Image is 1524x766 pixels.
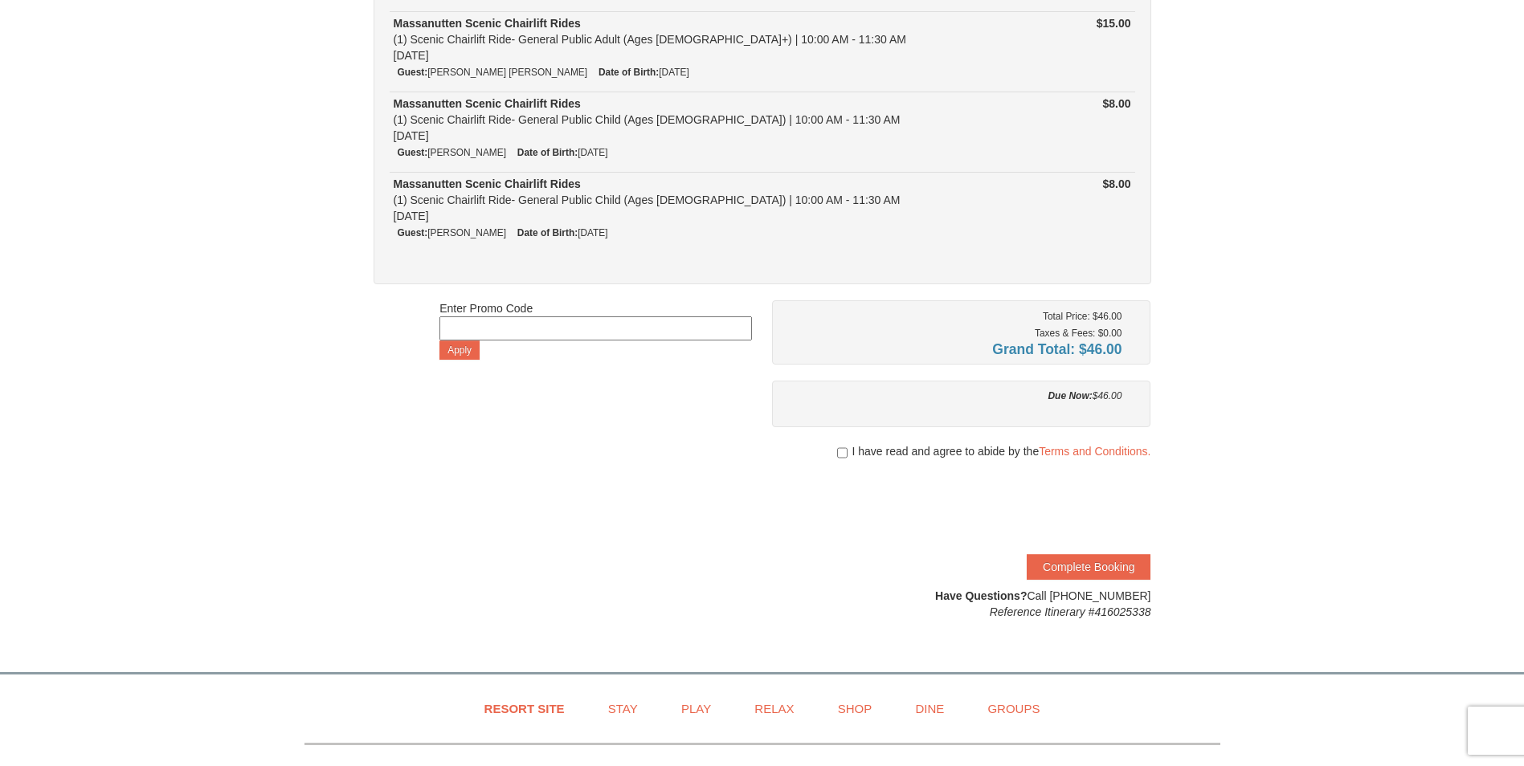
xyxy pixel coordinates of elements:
strong: Date of Birth: [517,227,578,238]
em: Reference Itinerary #416025338 [990,605,1151,618]
small: Total Price: $46.00 [1043,311,1122,322]
a: Play [661,691,731,727]
strong: Guest: [398,227,428,238]
h4: Grand Total: $46.00 [784,341,1122,357]
a: Shop [818,691,893,727]
small: [PERSON_NAME] [398,227,506,238]
div: (1) Scenic Chairlift Ride- General Public Child (Ages [DEMOGRAPHIC_DATA]) | 10:00 AM - 11:30 AM [... [394,96,991,144]
strong: Guest: [398,147,428,158]
button: Complete Booking [1027,554,1150,580]
button: Apply [439,340,480,360]
a: Dine [895,691,964,727]
small: [PERSON_NAME] [398,147,506,158]
a: Relax [734,691,814,727]
strong: Massanutten Scenic Chairlift Rides [394,97,581,110]
strong: Date of Birth: [599,67,659,78]
strong: Guest: [398,67,428,78]
div: (1) Scenic Chairlift Ride- General Public Adult (Ages [DEMOGRAPHIC_DATA]+) | 10:00 AM - 11:30 AM ... [394,15,991,63]
strong: $8.00 [1102,177,1130,190]
div: $46.00 [784,388,1122,404]
div: (1) Scenic Chairlift Ride- General Public Child (Ages [DEMOGRAPHIC_DATA]) | 10:00 AM - 11:30 AM [... [394,176,991,224]
iframe: reCAPTCHA [906,475,1150,538]
strong: Have Questions? [935,589,1027,602]
strong: $8.00 [1102,97,1130,110]
small: [PERSON_NAME] [PERSON_NAME] [398,67,588,78]
strong: Due Now: [1048,390,1092,401]
a: Terms and Conditions. [1039,445,1150,458]
div: Enter Promo Code [439,300,752,360]
small: [DATE] [517,227,608,238]
span: I have read and agree to abide by the [852,443,1150,459]
strong: Massanutten Scenic Chairlift Rides [394,177,581,190]
small: Taxes & Fees: $0.00 [1035,328,1122,339]
small: [DATE] [599,67,689,78]
strong: Massanutten Scenic Chairlift Rides [394,17,581,30]
div: Call [PHONE_NUMBER] [772,588,1151,620]
strong: $15.00 [1097,17,1131,30]
a: Stay [588,691,658,727]
a: Groups [967,691,1060,727]
a: Resort Site [464,691,585,727]
strong: Date of Birth: [517,147,578,158]
small: [DATE] [517,147,608,158]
